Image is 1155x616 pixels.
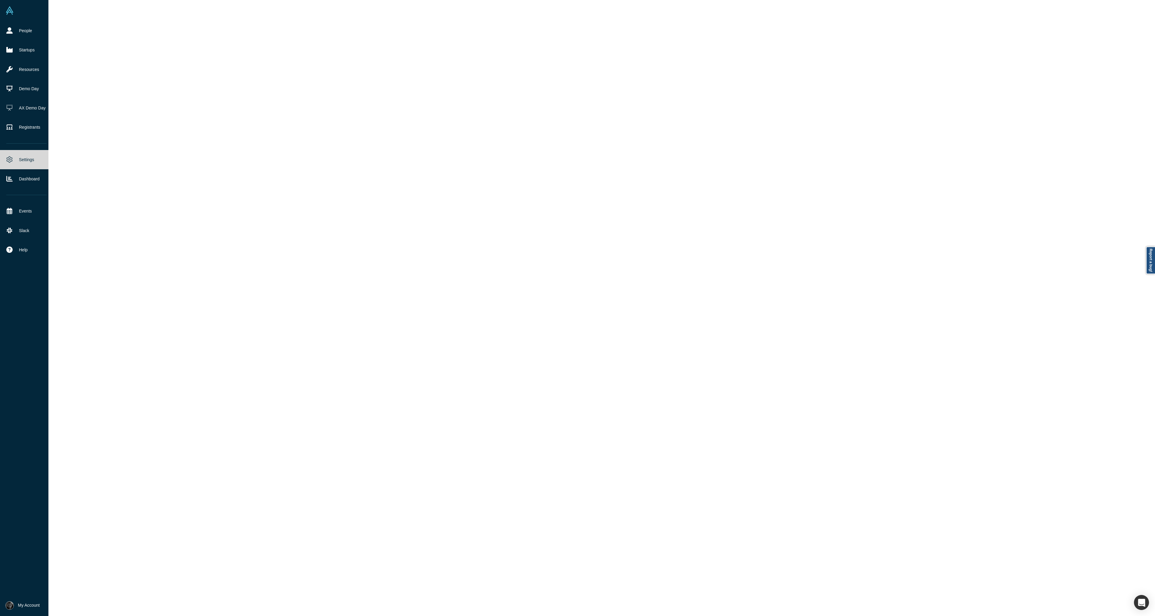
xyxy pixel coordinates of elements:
button: My Account [5,601,40,610]
span: Help [19,247,28,253]
img: Alchemist Vault Logo [5,6,14,15]
img: Rami C.'s Account [5,601,14,610]
a: Report a bug! [1146,247,1155,274]
span: My Account [18,602,40,608]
